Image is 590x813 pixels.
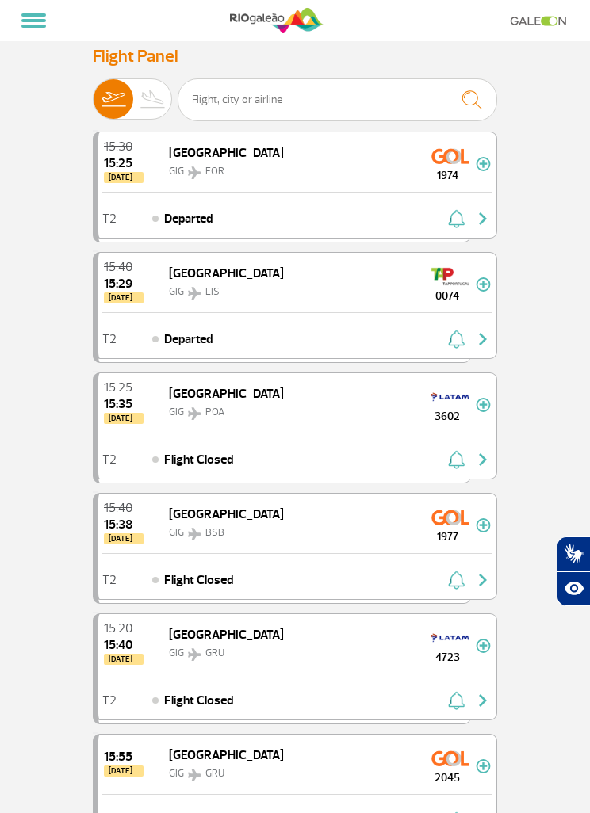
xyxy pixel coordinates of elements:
[205,767,224,780] span: GRU
[102,695,117,706] span: T2
[104,381,144,394] span: 2025-08-27 15:25:00
[164,691,233,710] span: Flight Closed
[431,143,469,169] img: GOL Transportes Aereos
[169,627,284,643] span: [GEOGRAPHIC_DATA]
[431,625,469,651] img: TAM LINHAS AEREAS
[169,647,184,659] span: GIG
[104,398,144,410] span: 2025-08-27 15:35:00
[164,209,213,228] span: Departed
[104,750,144,763] span: 2025-08-27 15:55:00
[169,526,184,539] span: GIG
[93,46,497,67] h3: Flight Panel
[104,502,144,514] span: 2025-08-27 15:40:00
[104,413,144,424] span: [DATE]
[419,408,476,425] span: 3602
[557,536,590,606] div: Plugin de acessibilidade da Hand Talk.
[104,261,144,273] span: 2025-08-27 15:40:00
[476,277,491,292] img: mais-info-painel-voo.svg
[431,505,469,530] img: GOL Transportes Aereos
[102,574,117,586] span: T2
[164,450,233,469] span: Flight Closed
[476,639,491,653] img: mais-info-painel-voo.svg
[205,285,220,298] span: LIS
[476,157,491,171] img: mais-info-painel-voo.svg
[102,334,117,345] span: T2
[419,769,476,786] span: 2045
[104,277,144,290] span: 2025-08-27 15:29:00
[419,649,476,666] span: 4723
[431,384,469,410] img: TAM LINHAS AEREAS
[557,536,590,571] button: Abrir tradutor de língua de sinais.
[102,454,117,465] span: T2
[169,386,284,402] span: [GEOGRAPHIC_DATA]
[133,79,173,119] img: slider-desembarque
[205,406,224,418] span: POA
[164,571,233,590] span: Flight Closed
[102,213,117,224] span: T2
[104,518,144,531] span: 2025-08-27 15:38:47
[104,172,144,183] span: [DATE]
[164,330,213,349] span: Departed
[104,140,144,153] span: 2025-08-27 15:30:00
[473,571,492,590] img: seta-direita-painel-voo.svg
[169,145,284,161] span: [GEOGRAPHIC_DATA]
[94,79,133,119] img: slider-embarque
[169,747,284,763] span: [GEOGRAPHIC_DATA]
[419,167,476,184] span: 1974
[448,450,465,469] img: sino-painel-voo.svg
[178,78,497,121] input: Flight, city or airline
[169,406,184,418] span: GIG
[104,654,144,665] span: [DATE]
[104,765,144,777] span: [DATE]
[104,292,144,303] span: [DATE]
[473,450,492,469] img: seta-direita-painel-voo.svg
[169,265,284,281] span: [GEOGRAPHIC_DATA]
[448,571,465,590] img: sino-painel-voo.svg
[476,518,491,532] img: mais-info-painel-voo.svg
[473,330,492,349] img: seta-direita-painel-voo.svg
[476,398,491,412] img: mais-info-painel-voo.svg
[448,330,465,349] img: sino-painel-voo.svg
[169,767,184,780] span: GIG
[476,759,491,773] img: mais-info-painel-voo.svg
[104,157,144,170] span: 2025-08-27 15:25:00
[448,691,465,710] img: sino-painel-voo.svg
[104,533,144,544] span: [DATE]
[104,622,144,635] span: 2025-08-27 15:20:00
[169,506,284,522] span: [GEOGRAPHIC_DATA]
[169,285,184,298] span: GIG
[431,264,469,289] img: TAP Portugal
[473,209,492,228] img: seta-direita-painel-voo.svg
[205,165,224,177] span: FOR
[448,209,465,228] img: sino-painel-voo.svg
[205,647,224,659] span: GRU
[431,746,469,771] img: GOL Transportes Aereos
[419,288,476,304] span: 0074
[104,639,144,651] span: 2025-08-27 15:40:51
[419,529,476,545] span: 1977
[205,526,224,539] span: BSB
[557,571,590,606] button: Abrir recursos assistivos.
[169,165,184,177] span: GIG
[473,691,492,710] img: seta-direita-painel-voo.svg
